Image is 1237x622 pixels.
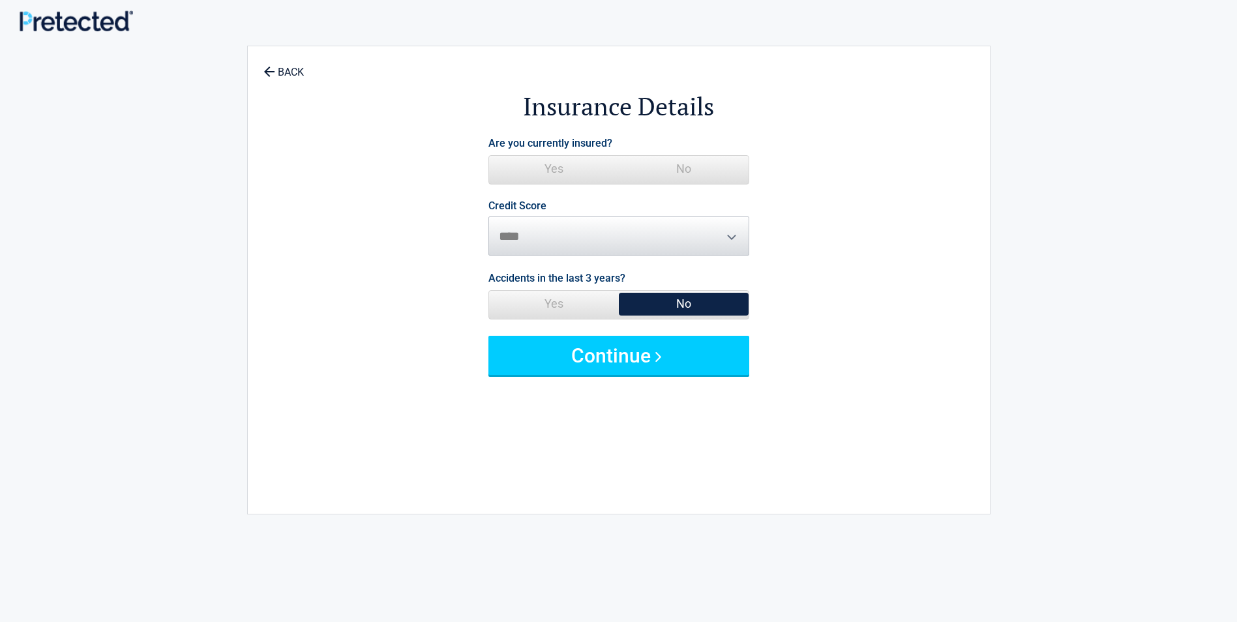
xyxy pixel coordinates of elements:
[320,90,918,123] h2: Insurance Details
[488,201,546,211] label: Credit Score
[619,291,749,317] span: No
[489,291,619,317] span: Yes
[488,134,612,152] label: Are you currently insured?
[20,10,133,31] img: Main Logo
[261,55,306,78] a: BACK
[488,269,625,287] label: Accidents in the last 3 years?
[488,336,749,375] button: Continue
[489,156,619,182] span: Yes
[619,156,749,182] span: No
